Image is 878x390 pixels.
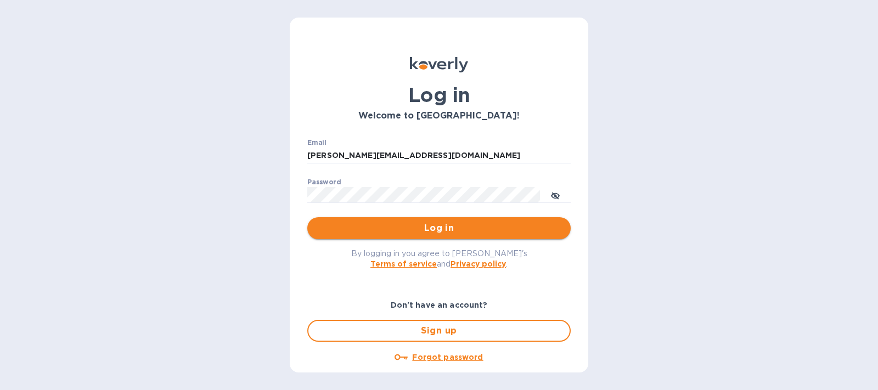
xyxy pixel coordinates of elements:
[451,259,506,268] a: Privacy policy
[410,57,468,72] img: Koverly
[351,249,527,268] span: By logging in you agree to [PERSON_NAME]'s and .
[307,83,571,106] h1: Log in
[370,259,437,268] a: Terms of service
[544,184,566,206] button: toggle password visibility
[307,139,327,146] label: Email
[317,324,561,337] span: Sign up
[391,301,488,309] b: Don't have an account?
[307,179,341,185] label: Password
[307,320,571,342] button: Sign up
[307,217,571,239] button: Log in
[307,111,571,121] h3: Welcome to [GEOGRAPHIC_DATA]!
[316,222,562,235] span: Log in
[307,148,571,164] input: Enter email address
[412,353,483,361] u: Forgot password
